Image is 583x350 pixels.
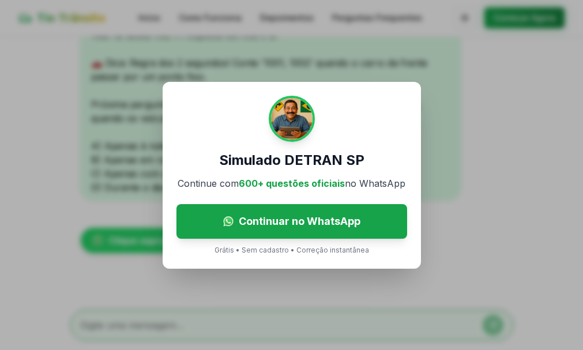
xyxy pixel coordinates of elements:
img: Tio Trânsito [269,96,315,142]
p: Grátis • Sem cadastro • Correção instantânea [215,246,369,255]
a: Continuar no WhatsApp [176,204,407,239]
span: Continuar no WhatsApp [239,213,360,229]
p: Continue com no WhatsApp [178,176,405,190]
span: 600+ questões oficiais [239,178,345,189]
h3: Simulado DETRAN SP [219,151,364,170]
